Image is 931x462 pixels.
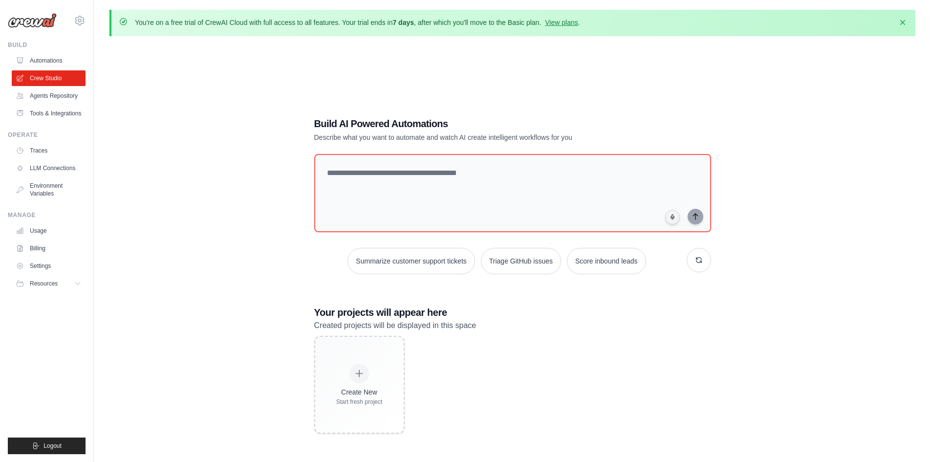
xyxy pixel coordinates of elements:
[481,248,561,274] button: Triage GitHub issues
[12,143,86,158] a: Traces
[30,280,58,287] span: Resources
[392,19,414,26] strong: 7 days
[12,276,86,291] button: Resources
[135,18,580,27] p: You're on a free trial of CrewAI Cloud with full access to all features. Your trial ends in , aft...
[665,210,680,224] button: Click to speak your automation idea
[347,248,475,274] button: Summarize customer support tickets
[314,306,711,319] h3: Your projects will appear here
[12,106,86,121] a: Tools & Integrations
[12,160,86,176] a: LLM Connections
[12,258,86,274] a: Settings
[12,223,86,239] a: Usage
[8,211,86,219] div: Manage
[567,248,646,274] button: Score inbound leads
[8,131,86,139] div: Operate
[687,248,711,272] button: Get new suggestions
[12,88,86,104] a: Agents Repository
[314,319,711,332] p: Created projects will be displayed in this space
[12,53,86,68] a: Automations
[545,19,578,26] a: View plans
[336,387,383,397] div: Create New
[336,398,383,406] div: Start fresh project
[43,442,62,450] span: Logout
[12,178,86,201] a: Environment Variables
[8,13,57,28] img: Logo
[12,70,86,86] a: Crew Studio
[8,438,86,454] button: Logout
[8,41,86,49] div: Build
[12,241,86,256] a: Billing
[314,132,643,142] p: Describe what you want to automate and watch AI create intelligent workflows for you
[314,117,643,131] h1: Build AI Powered Automations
